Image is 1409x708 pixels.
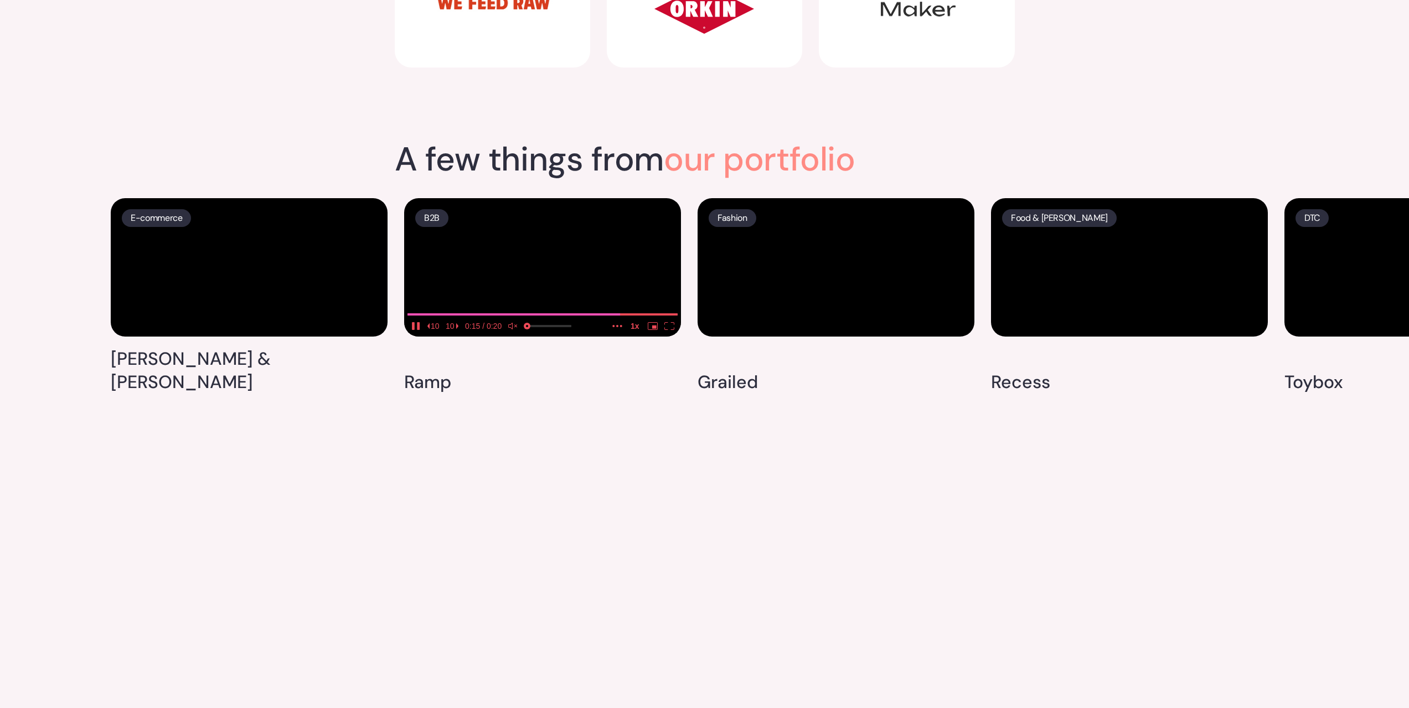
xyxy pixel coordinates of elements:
[718,210,747,226] p: Fashion
[698,371,758,394] h4: Grailed
[424,210,440,226] p: B2B
[1284,371,1343,394] h4: Toybox
[1304,210,1320,226] p: DTC
[404,371,451,394] h4: Ramp
[395,143,855,176] h2: A few things from
[1011,210,1108,226] p: Food & [PERSON_NAME]
[131,210,182,226] p: E-commerce
[111,348,388,394] h4: [PERSON_NAME] & [PERSON_NAME]
[991,371,1050,394] h4: Recess
[664,137,855,181] span: our portfolio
